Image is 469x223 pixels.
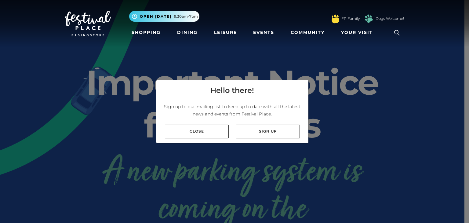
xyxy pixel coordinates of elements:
a: Events [251,27,277,38]
a: Sign up [236,125,300,138]
h4: Hello there! [210,85,254,96]
img: Festival Place Logo [65,11,111,36]
a: FP Family [341,16,360,21]
span: Your Visit [341,29,373,36]
span: Open [DATE] [140,14,172,19]
a: Community [288,27,327,38]
span: 9.30am-7pm [174,14,198,19]
a: Shopping [129,27,163,38]
a: Your Visit [339,27,378,38]
a: Leisure [212,27,239,38]
a: Dining [175,27,200,38]
a: Dogs Welcome! [376,16,404,21]
button: Open [DATE] 9.30am-7pm [129,11,199,22]
p: Sign up to our mailing list to keep up to date with all the latest news and events from Festival ... [161,103,304,118]
a: Close [165,125,229,138]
